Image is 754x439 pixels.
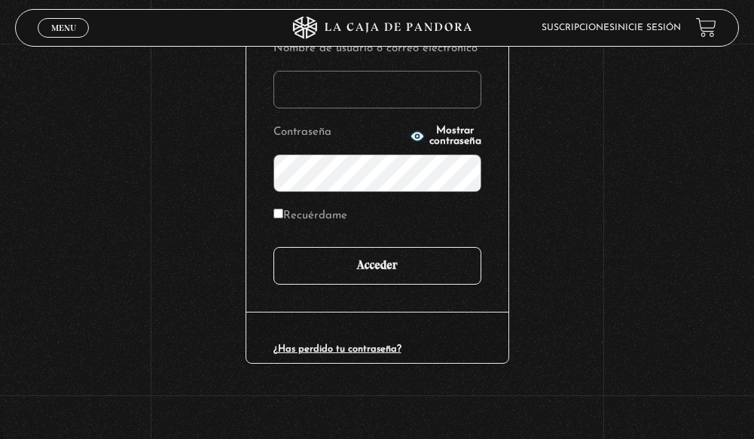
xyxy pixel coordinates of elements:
[273,206,347,226] label: Recuérdame
[273,209,283,218] input: Recuérdame
[273,38,481,59] label: Nombre de usuario o correo electrónico
[615,23,681,32] a: Inicie sesión
[273,247,481,285] input: Acceder
[46,35,81,46] span: Cerrar
[273,344,401,354] a: ¿Has perdido tu contraseña?
[542,23,615,32] a: Suscripciones
[410,126,481,147] button: Mostrar contraseña
[51,23,76,32] span: Menu
[696,17,716,38] a: View your shopping cart
[273,122,405,142] label: Contraseña
[429,126,481,147] span: Mostrar contraseña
